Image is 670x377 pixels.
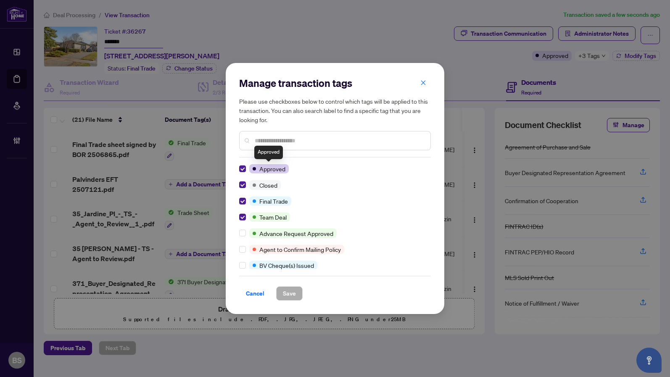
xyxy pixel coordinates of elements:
span: Cancel [246,287,264,300]
span: close [420,80,426,86]
span: BV Cheque(s) Issued [259,261,314,270]
button: Cancel [239,286,271,301]
span: Team Deal [259,212,287,222]
span: Agent to Confirm Mailing Policy [259,245,341,254]
div: Approved [254,146,283,159]
span: Advance Request Approved [259,229,333,238]
button: Open asap [636,348,662,373]
span: Final Trade [259,196,288,206]
button: Save [276,286,303,301]
span: Approved [259,164,285,173]
span: Closed [259,181,277,190]
h2: Manage transaction tags [239,76,431,90]
h5: Please use checkboxes below to control which tags will be applied to this transaction. You can al... [239,97,431,124]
